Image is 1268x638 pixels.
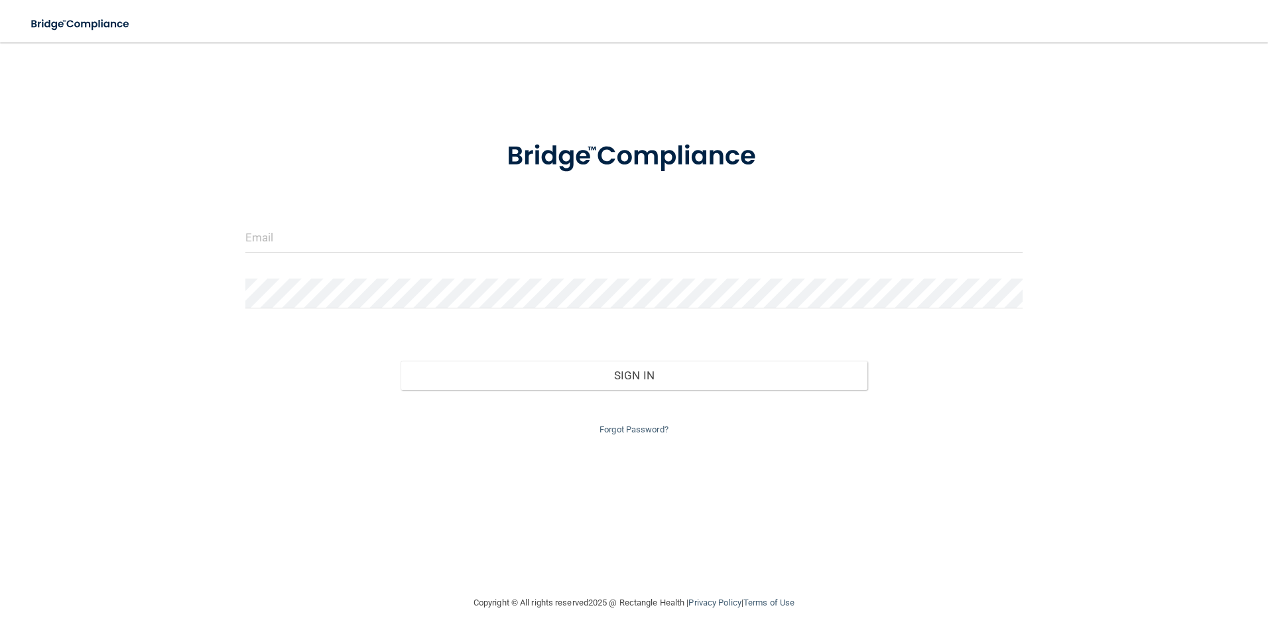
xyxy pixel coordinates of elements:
input: Email [245,223,1023,253]
a: Privacy Policy [688,598,741,607]
div: Copyright © All rights reserved 2025 @ Rectangle Health | | [392,582,876,624]
img: bridge_compliance_login_screen.278c3ca4.svg [479,122,789,191]
a: Terms of Use [743,598,794,607]
button: Sign In [401,361,867,390]
iframe: Drift Widget Chat Controller [1039,544,1252,597]
a: Forgot Password? [600,424,668,434]
img: bridge_compliance_login_screen.278c3ca4.svg [20,11,142,38]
